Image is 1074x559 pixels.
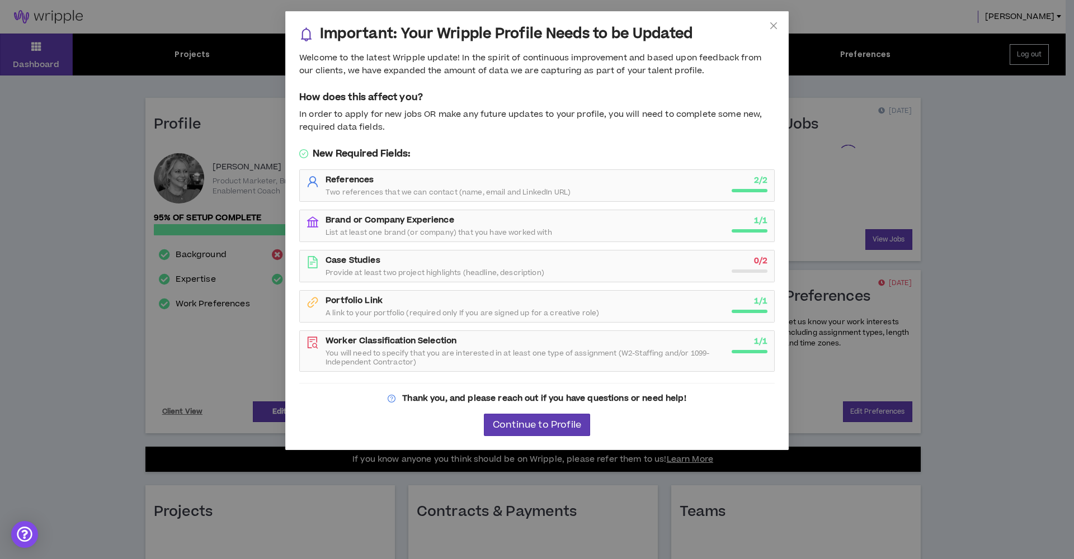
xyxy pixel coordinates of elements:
span: file-text [307,256,319,268]
strong: Worker Classification Selection [326,335,456,347]
div: Open Intercom Messenger [11,521,38,548]
span: bank [307,216,319,228]
strong: Brand or Company Experience [326,214,454,226]
span: bell [299,27,313,41]
span: question-circle [388,395,395,402]
strong: 1 / 1 [754,295,767,307]
span: Two references that we can contact (name, email and LinkedIn URL) [326,188,571,197]
div: Welcome to the latest Wripple update! In the spirit of continuous improvement and based upon feed... [299,52,775,77]
span: link [307,296,319,309]
button: Continue to Profile [484,414,590,436]
strong: Case Studies [326,254,380,266]
strong: 0 / 2 [754,255,767,267]
span: A link to your portfolio (required only If you are signed up for a creative role) [326,309,599,318]
h5: How does this affect you? [299,91,775,104]
h3: Important: Your Wripple Profile Needs to be Updated [320,25,693,43]
span: Provide at least two project highlights (headline, description) [326,268,544,277]
strong: Portfolio Link [326,295,383,306]
span: You will need to specify that you are interested in at least one type of assignment (W2-Staffing ... [326,349,725,367]
span: user [307,176,319,188]
strong: 1 / 1 [754,335,767,347]
strong: Thank you, and please reach out if you have questions or need help! [402,392,686,404]
span: check-circle [299,149,308,158]
span: close [769,21,778,30]
strong: 1 / 1 [754,215,767,226]
div: In order to apply for new jobs OR make any future updates to your profile, you will need to compl... [299,108,775,134]
h5: New Required Fields: [299,147,775,160]
strong: 2 / 2 [754,174,767,186]
span: Continue to Profile [493,420,581,430]
strong: References [326,174,374,186]
span: file-search [307,337,319,349]
span: List at least one brand (or company) that you have worked with [326,228,552,237]
button: Close [759,11,789,41]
